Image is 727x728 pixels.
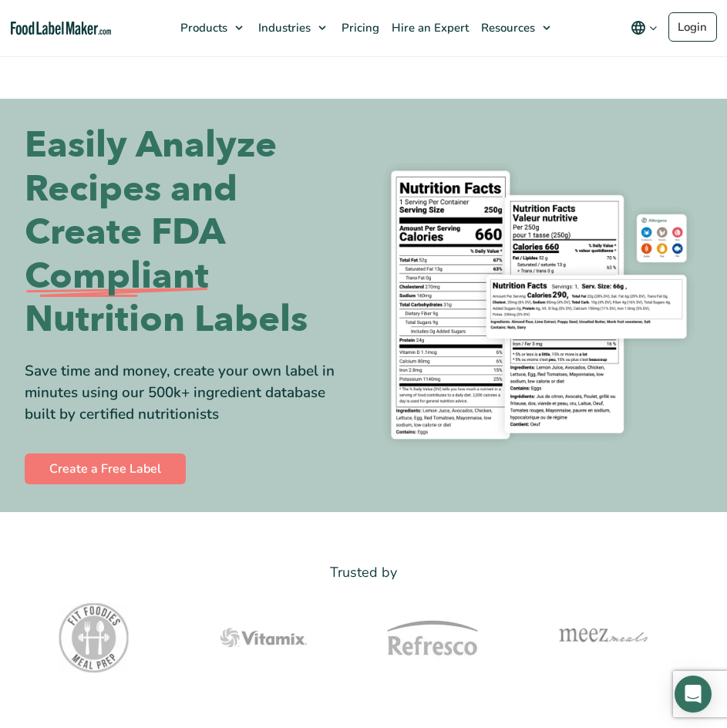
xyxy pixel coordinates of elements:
div: Save time and money, create your own label in minutes using our 500k+ ingredient database built b... [25,360,352,426]
span: Compliant [25,254,209,298]
h1: Easily Analyze Recipes and Create FDA Nutrition Labels [25,123,352,342]
span: Hire an Expert [387,20,470,35]
div: Open Intercom Messenger [675,676,712,713]
a: Login [668,12,717,42]
span: Resources [476,20,537,35]
span: Products [176,20,229,35]
span: Industries [254,20,312,35]
a: Create a Free Label [25,453,186,484]
p: Trusted by [25,561,702,584]
span: Pricing [337,20,381,35]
